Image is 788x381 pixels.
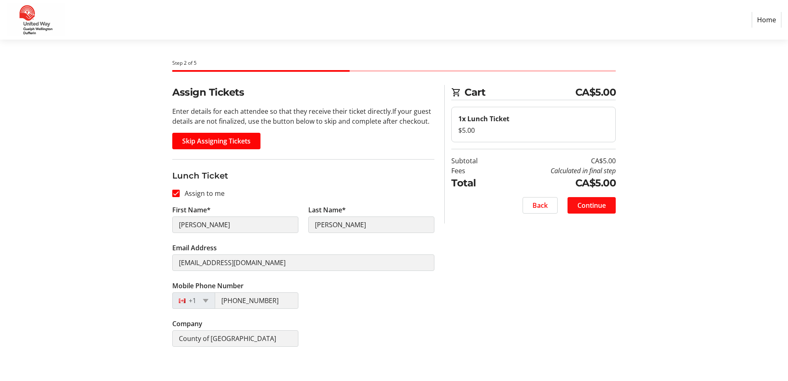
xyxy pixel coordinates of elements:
[752,12,781,28] a: Home
[451,156,499,166] td: Subtotal
[172,319,202,329] label: Company
[172,205,211,215] label: First Name*
[308,205,346,215] label: Last Name*
[172,85,434,100] h2: Assign Tickets
[172,169,434,182] h3: Lunch Ticket
[182,136,251,146] span: Skip Assigning Tickets
[215,292,298,309] input: (506) 234-5678
[499,176,616,190] td: CA$5.00
[499,156,616,166] td: CA$5.00
[7,3,65,36] img: United Way Guelph Wellington Dufferin's Logo
[499,166,616,176] td: Calculated in final step
[577,200,606,210] span: Continue
[172,133,260,149] button: Skip Assigning Tickets
[180,188,225,198] label: Assign to me
[464,85,575,100] span: Cart
[568,197,616,214] button: Continue
[172,59,616,67] div: Step 2 of 5
[451,166,499,176] td: Fees
[458,114,509,123] strong: 1x Lunch Ticket
[523,197,558,214] button: Back
[172,243,217,253] label: Email Address
[575,85,616,100] span: CA$5.00
[451,176,499,190] td: Total
[172,106,434,126] p: Enter details for each attendee so that they receive their ticket directly. If your guest details...
[532,200,548,210] span: Back
[172,281,244,291] label: Mobile Phone Number
[458,125,609,135] div: $5.00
